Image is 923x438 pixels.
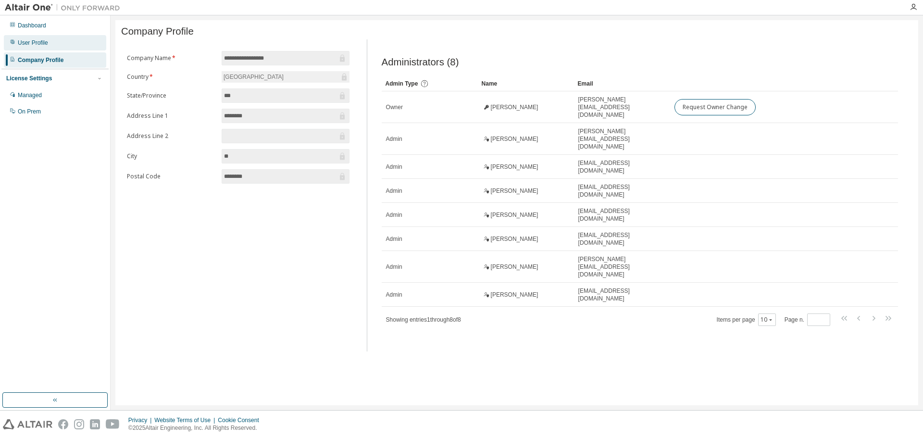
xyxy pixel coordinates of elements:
span: Page n. [785,313,830,326]
span: Admin Type [386,80,418,87]
span: [EMAIL_ADDRESS][DOMAIN_NAME] [578,183,666,199]
label: City [127,152,216,160]
label: Address Line 1 [127,112,216,120]
div: On Prem [18,108,41,115]
div: Name [482,76,570,91]
span: Company Profile [121,26,194,37]
span: [PERSON_NAME][EMAIL_ADDRESS][DOMAIN_NAME] [578,255,666,278]
button: 10 [761,316,773,324]
span: [PERSON_NAME][EMAIL_ADDRESS][DOMAIN_NAME] [578,96,666,119]
span: [PERSON_NAME] [491,263,538,271]
p: © 2025 Altair Engineering, Inc. All Rights Reserved. [128,424,265,432]
label: State/Province [127,92,216,100]
div: License Settings [6,75,52,82]
span: Admin [386,163,402,171]
div: Cookie Consent [218,416,264,424]
span: Admin [386,135,402,143]
span: Admin [386,187,402,195]
img: youtube.svg [106,419,120,429]
span: Admin [386,211,402,219]
label: Address Line 2 [127,132,216,140]
div: [GEOGRAPHIC_DATA] [222,72,285,82]
img: altair_logo.svg [3,419,52,429]
div: Privacy [128,416,154,424]
img: linkedin.svg [90,419,100,429]
div: [GEOGRAPHIC_DATA] [222,71,349,83]
label: Country [127,73,216,81]
span: [PERSON_NAME] [491,211,538,219]
div: Website Terms of Use [154,416,218,424]
span: [PERSON_NAME] [491,135,538,143]
span: [PERSON_NAME] [491,291,538,299]
span: Owner [386,103,403,111]
span: Showing entries 1 through 8 of 8 [386,316,461,323]
div: User Profile [18,39,48,47]
div: Email [578,76,666,91]
span: [EMAIL_ADDRESS][DOMAIN_NAME] [578,159,666,175]
span: [EMAIL_ADDRESS][DOMAIN_NAME] [578,231,666,247]
span: Admin [386,235,402,243]
label: Company Name [127,54,216,62]
span: Admin [386,263,402,271]
span: Administrators (8) [382,57,459,68]
div: Company Profile [18,56,63,64]
img: Altair One [5,3,125,13]
span: [PERSON_NAME] [491,163,538,171]
span: Admin [386,291,402,299]
span: [PERSON_NAME] [491,235,538,243]
span: Items per page [717,313,776,326]
div: Dashboard [18,22,46,29]
img: facebook.svg [58,419,68,429]
span: [EMAIL_ADDRESS][DOMAIN_NAME] [578,287,666,302]
button: Request Owner Change [674,99,756,115]
span: [PERSON_NAME] [491,103,538,111]
div: Managed [18,91,42,99]
label: Postal Code [127,173,216,180]
span: [EMAIL_ADDRESS][DOMAIN_NAME] [578,207,666,223]
span: [PERSON_NAME][EMAIL_ADDRESS][DOMAIN_NAME] [578,127,666,150]
span: [PERSON_NAME] [491,187,538,195]
img: instagram.svg [74,419,84,429]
